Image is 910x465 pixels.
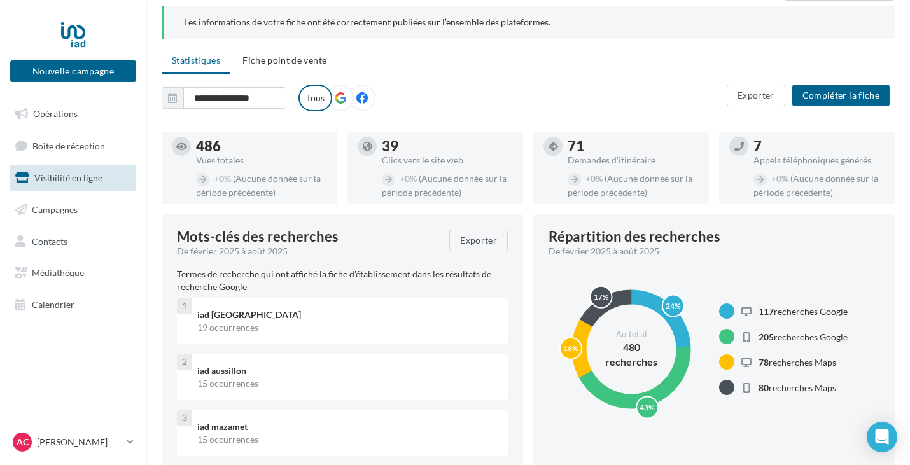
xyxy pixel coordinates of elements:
[568,156,699,165] div: Demandes d'itinéraire
[8,165,139,191] a: Visibilité en ligne
[177,354,192,370] div: 2
[382,139,513,153] div: 39
[32,299,74,310] span: Calendrier
[8,132,139,160] a: Boîte de réception
[8,291,139,318] a: Calendrier
[759,306,774,317] span: 117
[549,245,869,258] div: De février 2025 à août 2025
[787,89,895,100] a: Compléter la fiche
[177,268,508,293] p: Termes de recherche qui ont affiché la fiche d'établissement dans les résultats de recherche Google
[214,173,231,184] span: 0%
[196,156,327,165] div: Vues totales
[382,173,507,198] span: (Aucune donnée sur la période précédente)
[8,197,139,223] a: Campagnes
[727,85,785,106] button: Exporter
[753,139,885,153] div: 7
[8,260,139,286] a: Médiathèque
[177,298,192,314] div: 1
[214,173,219,184] span: +
[867,422,897,452] div: Open Intercom Messenger
[382,156,513,165] div: Clics vers le site web
[32,267,84,278] span: Médiathèque
[759,357,836,368] span: recherches Maps
[8,228,139,255] a: Contacts
[792,85,890,106] button: Compléter la fiche
[298,85,332,111] label: Tous
[753,156,885,165] div: Appels téléphoniques générés
[753,173,878,198] span: (Aucune donnée sur la période précédente)
[771,173,788,184] span: 0%
[196,173,321,198] span: (Aucune donnée sur la période précédente)
[568,173,692,198] span: (Aucune donnée sur la période précédente)
[400,173,405,184] span: +
[184,16,874,29] div: Les informations de votre fiche ont été correctement publiées sur l’ensemble des plateformes.
[177,230,339,244] span: Mots-clés des recherches
[197,433,498,446] div: 15 occurrences
[197,321,498,334] div: 19 occurrences
[568,139,699,153] div: 71
[400,173,417,184] span: 0%
[449,230,508,251] button: Exporter
[759,331,848,342] span: recherches Google
[10,430,136,454] a: AC [PERSON_NAME]
[771,173,776,184] span: +
[759,306,848,317] span: recherches Google
[759,357,769,368] span: 78
[34,172,102,183] span: Visibilité en ligne
[585,173,591,184] span: +
[759,382,769,393] span: 80
[177,410,192,426] div: 3
[32,140,105,151] span: Boîte de réception
[17,436,29,448] span: AC
[197,377,498,390] div: 15 occurrences
[197,364,498,377] div: iad aussillon
[759,331,774,342] span: 205
[8,101,139,127] a: Opérations
[177,245,439,258] div: De février 2025 à août 2025
[549,230,720,244] div: Répartition des recherches
[196,139,327,153] div: 486
[197,309,498,321] div: iad [GEOGRAPHIC_DATA]
[197,420,498,433] div: iad mazamet
[32,235,67,246] span: Contacts
[33,108,78,119] span: Opérations
[32,204,78,215] span: Campagnes
[10,60,136,82] button: Nouvelle campagne
[585,173,603,184] span: 0%
[759,382,836,393] span: recherches Maps
[242,55,326,66] span: Fiche point de vente
[37,436,122,448] p: [PERSON_NAME]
